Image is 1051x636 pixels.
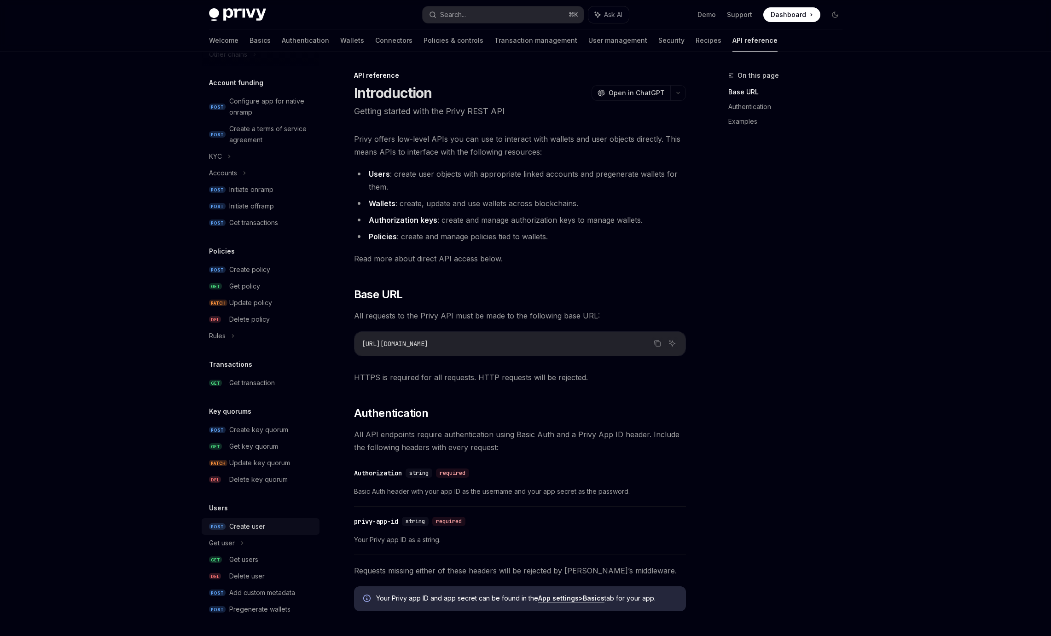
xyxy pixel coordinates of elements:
a: Transaction management [494,29,577,52]
button: Open in ChatGPT [592,85,670,101]
a: PATCHUpdate key quorum [202,455,319,471]
div: Get policy [229,281,260,292]
div: Delete key quorum [229,474,288,485]
div: Update key quorum [229,457,290,468]
strong: Authorization keys [369,215,437,225]
span: POST [209,606,226,613]
span: Ask AI [604,10,622,19]
span: Dashboard [771,10,806,19]
div: Get users [229,554,258,565]
span: Base URL [354,287,403,302]
strong: Basics [583,594,604,602]
a: Base URL [728,85,850,99]
div: API reference [354,71,686,80]
div: Initiate offramp [229,201,274,212]
button: Ask AI [666,337,678,349]
span: POST [209,523,226,530]
button: Ask AI [588,6,629,23]
span: GET [209,283,222,290]
div: Initiate onramp [229,184,273,195]
a: App settings>Basics [538,594,604,602]
span: Basic Auth header with your app ID as the username and your app secret as the password. [354,486,686,497]
button: Search...⌘K [423,6,584,23]
span: Your Privy app ID and app secret can be found in the tab for your app. [376,594,677,603]
span: GET [209,443,222,450]
a: DELDelete user [202,568,319,584]
div: Get user [209,538,235,549]
a: POSTInitiate offramp [202,198,319,214]
div: Create key quorum [229,424,288,435]
div: Create policy [229,264,270,275]
a: Basics [250,29,271,52]
strong: App settings [538,594,579,602]
a: Policies & controls [424,29,483,52]
h5: Policies [209,246,235,257]
a: GETGet policy [202,278,319,295]
span: string [409,469,429,477]
span: POST [209,220,226,226]
span: POST [209,186,226,193]
span: Authentication [354,406,429,421]
a: Authentication [282,29,329,52]
div: Get transaction [229,377,275,388]
span: POST [209,590,226,596]
div: Update policy [229,297,272,308]
a: DELDelete key quorum [202,471,319,488]
div: Add custom metadata [229,587,295,598]
div: required [436,468,469,478]
span: All requests to the Privy API must be made to the following base URL: [354,309,686,322]
a: PATCHUpdate policy [202,295,319,311]
div: Delete user [229,571,265,582]
img: dark logo [209,8,266,21]
a: GETGet key quorum [202,438,319,455]
span: Your Privy app ID as a string. [354,534,686,545]
a: POSTCreate user [202,518,319,535]
a: Support [727,10,752,19]
a: POSTInitiate onramp [202,181,319,198]
a: Welcome [209,29,238,52]
strong: Users [369,169,390,179]
a: POSTCreate policy [202,261,319,278]
a: Examples [728,114,850,129]
a: DELDelete policy [202,311,319,328]
span: GET [209,380,222,387]
a: GETGet transaction [202,375,319,391]
div: Delete policy [229,314,270,325]
span: Open in ChatGPT [609,88,665,98]
a: Authentication [728,99,850,114]
div: Get key quorum [229,441,278,452]
button: Toggle dark mode [828,7,842,22]
span: HTTPS is required for all requests. HTTP requests will be rejected. [354,371,686,384]
strong: Policies [369,232,397,241]
span: POST [209,131,226,138]
div: Create user [229,521,265,532]
div: privy-app-id [354,517,398,526]
h5: Key quorums [209,406,251,417]
li: : create user objects with appropriate linked accounts and pregenerate wallets for them. [354,168,686,193]
div: Search... [440,9,466,20]
span: POST [209,427,226,434]
a: POSTCreate a terms of service agreement [202,121,319,148]
div: Get transactions [229,217,278,228]
a: Security [658,29,685,52]
span: On this page [737,70,779,81]
span: All API endpoints require authentication using Basic Auth and a Privy App ID header. Include the ... [354,428,686,454]
span: GET [209,556,222,563]
span: POST [209,266,226,273]
li: : create, update and use wallets across blockchains. [354,197,686,210]
div: Create a terms of service agreement [229,123,314,145]
a: Wallets [340,29,364,52]
div: KYC [209,151,222,162]
div: required [432,517,465,526]
span: Requests missing either of these headers will be rejected by [PERSON_NAME]’s middleware. [354,564,686,577]
a: POSTAdd custom metadata [202,584,319,601]
div: Accounts [209,168,237,179]
span: PATCH [209,460,227,467]
button: Copy the contents from the code block [651,337,663,349]
span: POST [209,203,226,210]
a: Recipes [696,29,721,52]
div: Configure app for native onramp [229,96,314,118]
span: DEL [209,476,221,483]
div: Authorization [354,468,402,478]
strong: Wallets [369,199,395,208]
